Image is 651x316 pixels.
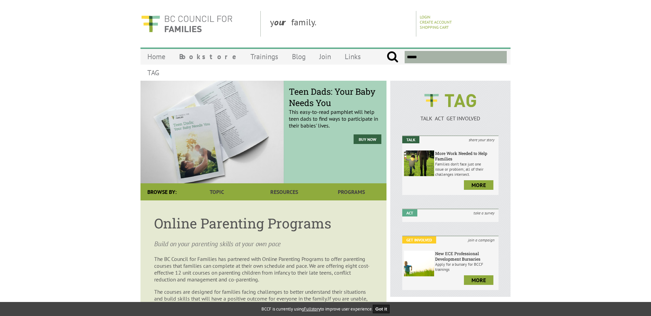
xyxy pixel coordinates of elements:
[140,11,233,37] img: BC Council for FAMILIES
[140,49,172,65] a: Home
[420,25,449,30] a: Shopping Cart
[250,183,318,200] a: Resources
[274,16,291,28] strong: our
[265,11,416,37] div: y family.
[419,88,481,114] img: BCCF's TAG Logo
[338,49,368,65] a: Links
[402,236,436,243] em: Get Involved
[312,49,338,65] a: Join
[154,288,373,316] p: The courses are designed for families facing challenges to better understand their situations and...
[183,183,250,200] a: Topic
[435,262,497,272] p: Apply for a bursary for BCCF trainings
[318,183,385,200] a: Programs
[435,161,497,177] p: Families don’t face just one issue or problem; all of their challenges intersect.
[354,134,381,144] a: Buy Now
[140,183,183,200] div: Browse By:
[464,236,499,243] i: join a campaign
[402,209,417,216] em: Act
[244,49,285,65] a: Trainings
[140,65,166,81] a: TAG
[304,306,320,312] a: Fullstory
[154,255,373,283] p: The BC Council for Families has partnered with Online Parenting Programs to offer parenting cours...
[420,14,430,19] a: Login
[289,86,381,108] span: Teen Dads: Your Baby Needs You
[154,214,373,232] h1: Online Parenting Programs
[172,49,244,65] a: Bookstore
[420,19,452,25] a: Create Account
[402,136,419,143] em: Talk
[469,209,499,216] i: take a survey
[465,136,499,143] i: share your story
[464,275,493,285] a: more
[154,239,373,249] p: Build on your parenting skills at your own pace
[402,115,499,122] p: TALK ACT GET INVOLVED
[285,49,312,65] a: Blog
[386,51,398,63] input: Submit
[435,150,497,161] h6: More Work Needed to Help Families
[464,180,493,190] a: more
[402,108,499,122] a: TALK ACT GET INVOLVED
[435,251,497,262] h6: New ECE Professional Development Bursaries
[289,91,381,129] p: This easy-to-read pamphlet will help teen dads to find ways to participate in their babies' lives.
[373,305,390,313] button: Got it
